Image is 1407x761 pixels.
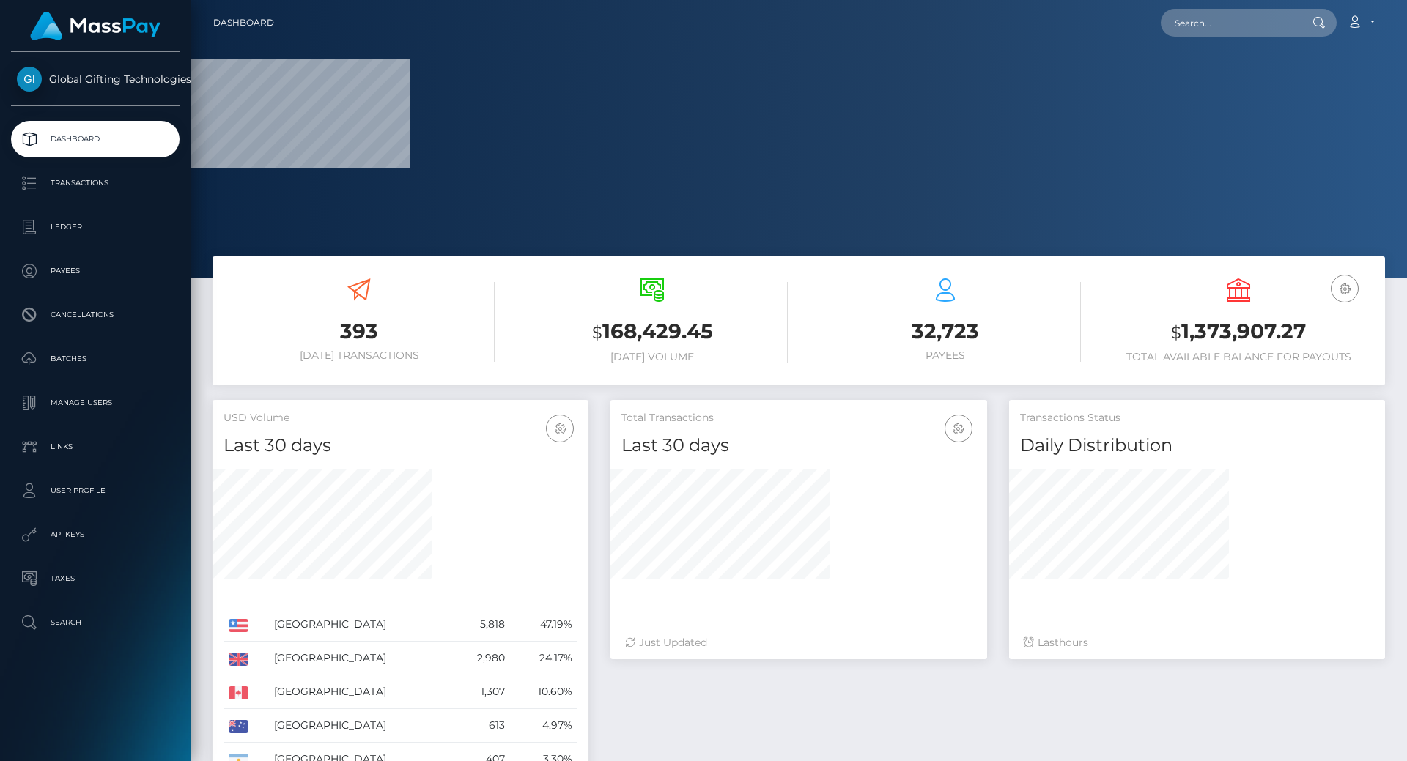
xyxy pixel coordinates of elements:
[810,317,1081,346] h3: 32,723
[17,304,174,326] p: Cancellations
[224,433,577,459] h4: Last 30 days
[11,297,180,333] a: Cancellations
[1020,433,1374,459] h4: Daily Distribution
[224,317,495,346] h3: 393
[11,121,180,157] a: Dashboard
[11,165,180,201] a: Transactions
[224,411,577,426] h5: USD Volume
[621,433,975,459] h4: Last 30 days
[11,516,180,553] a: API Keys
[30,12,160,40] img: MassPay Logo
[453,675,510,709] td: 1,307
[510,608,577,642] td: 47.19%
[17,348,174,370] p: Batches
[17,524,174,546] p: API Keys
[510,709,577,743] td: 4.97%
[510,642,577,675] td: 24.17%
[510,675,577,709] td: 10.60%
[17,172,174,194] p: Transactions
[17,260,174,282] p: Payees
[810,349,1081,362] h6: Payees
[269,709,453,743] td: [GEOGRAPHIC_DATA]
[17,436,174,458] p: Links
[453,642,510,675] td: 2,980
[517,351,788,363] h6: [DATE] Volume
[11,73,180,86] span: Global Gifting Technologies Inc
[11,472,180,509] a: User Profile
[17,392,174,414] p: Manage Users
[11,209,180,245] a: Ledger
[229,653,248,666] img: GB.png
[229,619,248,632] img: US.png
[11,341,180,377] a: Batches
[11,428,180,465] a: Links
[1020,411,1374,426] h5: Transactions Status
[17,216,174,238] p: Ledger
[17,568,174,590] p: Taxes
[1103,317,1374,347] h3: 1,373,907.27
[213,7,274,38] a: Dashboard
[11,560,180,597] a: Taxes
[517,317,788,347] h3: 168,429.45
[269,675,453,709] td: [GEOGRAPHIC_DATA]
[1161,9,1299,37] input: Search...
[224,349,495,362] h6: [DATE] Transactions
[17,67,42,92] img: Global Gifting Technologies Inc
[229,686,248,699] img: CA.png
[625,635,972,650] div: Just Updated
[621,411,975,426] h5: Total Transactions
[1103,351,1374,363] h6: Total Available Balance for Payouts
[269,642,453,675] td: [GEOGRAPHIC_DATA]
[1171,322,1181,343] small: $
[269,608,453,642] td: [GEOGRAPHIC_DATA]
[11,604,180,641] a: Search
[592,322,602,343] small: $
[11,385,180,421] a: Manage Users
[453,709,510,743] td: 613
[11,253,180,289] a: Payees
[17,128,174,150] p: Dashboard
[453,608,510,642] td: 5,818
[17,612,174,634] p: Search
[1024,635,1370,650] div: Last hours
[229,720,248,733] img: AU.png
[17,480,174,502] p: User Profile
